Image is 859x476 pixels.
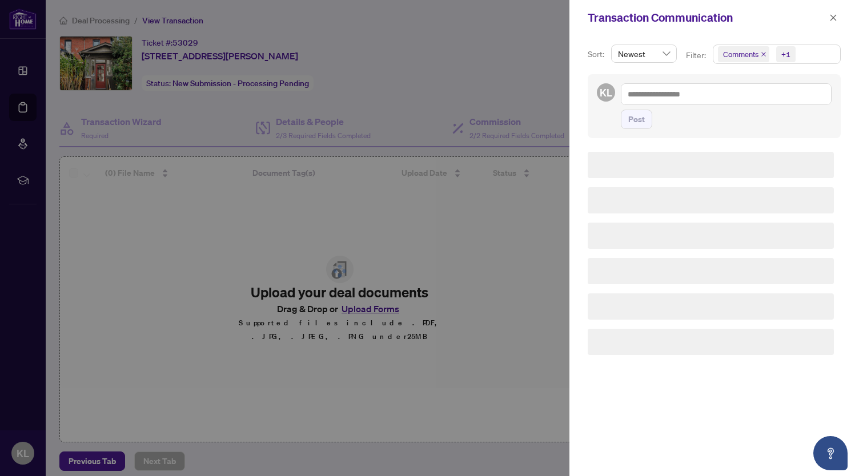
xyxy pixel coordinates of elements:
[588,9,826,26] div: Transaction Communication
[761,51,766,57] span: close
[686,49,708,62] p: Filter:
[588,48,607,60] p: Sort:
[600,84,612,100] span: KL
[618,45,670,62] span: Newest
[718,46,769,62] span: Comments
[781,49,790,60] div: +1
[813,436,848,470] button: Open asap
[621,110,652,129] button: Post
[829,14,837,22] span: close
[723,49,758,60] span: Comments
